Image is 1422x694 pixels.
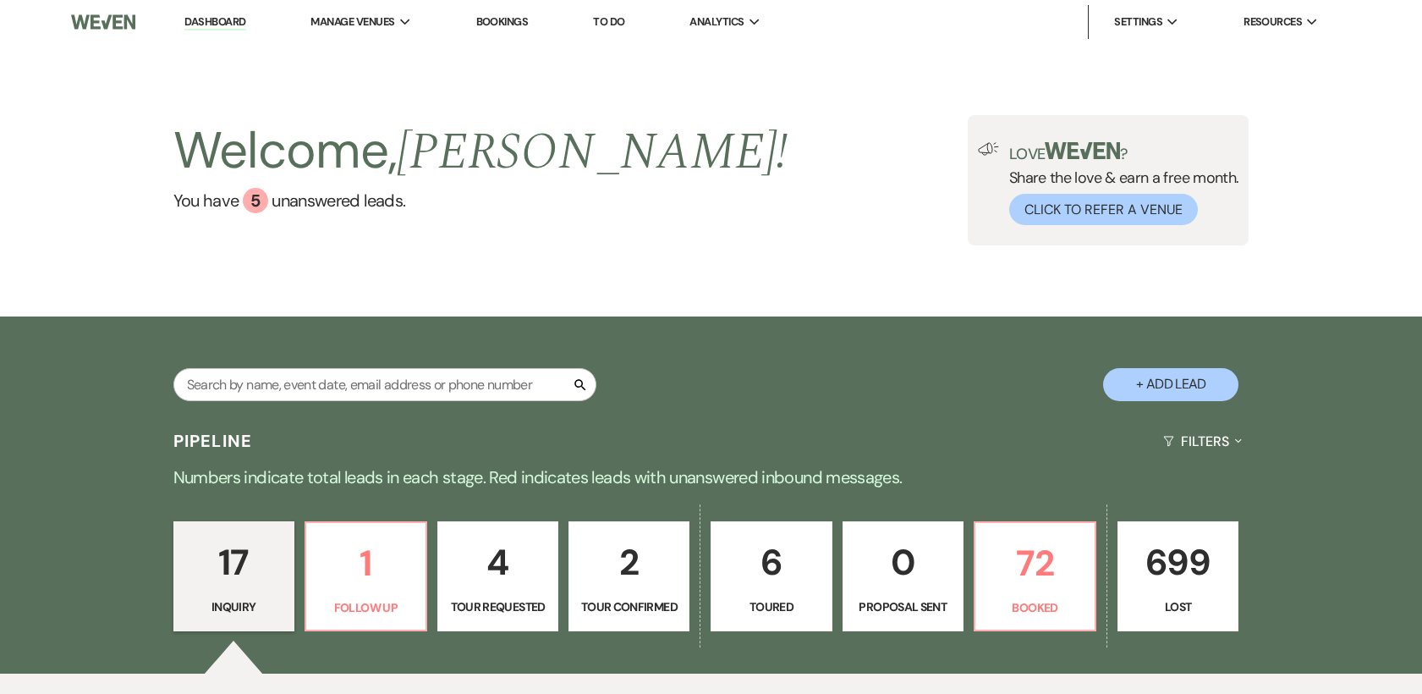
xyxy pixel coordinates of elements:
button: Filters [1156,419,1249,464]
h3: Pipeline [173,429,253,453]
img: loud-speaker-illustration.svg [978,142,999,156]
p: Numbers indicate total leads in each stage. Red indicates leads with unanswered inbound messages. [102,464,1320,491]
a: You have 5 unanswered leads. [173,188,788,213]
a: 1Follow Up [305,521,427,631]
a: 72Booked [974,521,1096,631]
p: 17 [184,534,283,591]
a: 699Lost [1117,521,1238,631]
button: Click to Refer a Venue [1009,194,1198,225]
p: Lost [1128,598,1227,616]
p: Booked [986,598,1084,617]
a: To Do [593,14,624,29]
a: Dashboard [184,14,245,30]
img: weven-logo-green.svg [1045,142,1120,159]
div: 5 [243,188,268,213]
div: Share the love & earn a free month. [999,142,1239,225]
span: Settings [1114,14,1162,30]
span: Manage Venues [310,14,394,30]
p: Tour Confirmed [579,598,678,616]
h2: Welcome, [173,115,788,188]
a: 4Tour Requested [437,521,558,631]
p: Follow Up [316,598,415,617]
p: 72 [986,535,1084,592]
span: Analytics [689,14,744,30]
a: 0Proposal Sent [843,521,964,631]
p: Tour Requested [448,598,547,616]
img: Weven Logo [71,4,135,40]
p: 1 [316,535,415,592]
p: Love ? [1009,142,1239,162]
span: [PERSON_NAME] ! [397,113,788,191]
a: Bookings [476,14,529,29]
input: Search by name, event date, email address or phone number [173,368,596,401]
span: Resources [1244,14,1302,30]
a: 2Tour Confirmed [568,521,689,631]
p: 0 [854,534,953,591]
a: 17Inquiry [173,521,294,631]
a: 6Toured [711,521,832,631]
p: 699 [1128,534,1227,591]
p: Proposal Sent [854,598,953,616]
p: 2 [579,534,678,591]
p: Inquiry [184,598,283,616]
button: + Add Lead [1103,368,1238,401]
p: 6 [722,534,821,591]
p: Toured [722,598,821,616]
p: 4 [448,534,547,591]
